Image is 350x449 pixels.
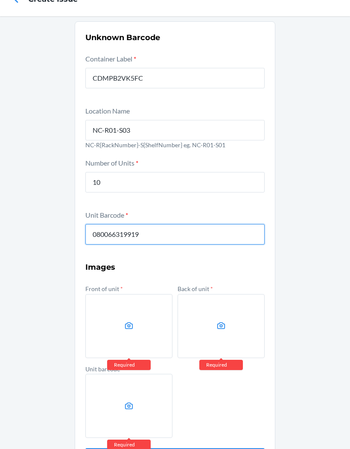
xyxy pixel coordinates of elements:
label: Location Name [85,107,130,115]
label: Unit barcode [85,365,124,373]
h3: Images [85,262,265,273]
label: Container Label [85,55,136,63]
div: Required [199,360,243,370]
label: Back of unit [178,285,213,292]
p: NC-R{RackNumber}-S{ShelfNumber} eg. NC-R01-S01 [85,140,265,149]
div: Required [107,360,151,370]
h2: Unknown Barcode [85,32,265,43]
label: Unit Barcode [85,211,128,219]
label: Number of Units [85,159,138,167]
label: Front of unit [85,285,123,292]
